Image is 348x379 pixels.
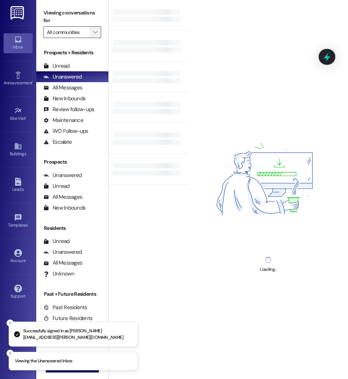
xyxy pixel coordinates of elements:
button: Close toast [7,320,14,327]
a: Site Visit • [4,105,33,124]
span: • [28,222,29,227]
div: Past + Future Residents [36,290,108,298]
a: Support [4,282,33,302]
p: Successfully signed in as [PERSON_NAME][EMAIL_ADDRESS][PERSON_NAME][DOMAIN_NAME] [23,328,132,341]
div: Unanswered [43,172,82,179]
label: Viewing conversations for [43,7,101,26]
p: Viewing the Unanswered inbox [15,358,72,365]
div: Prospects + Residents [36,49,108,56]
img: ResiDesk Logo [11,6,25,20]
div: WO Follow-ups [43,127,88,135]
button: Close toast [7,350,14,357]
input: All communities [47,26,90,38]
div: All Messages [43,193,82,201]
div: All Messages [43,84,82,92]
div: Unread [43,237,70,245]
div: Maintenance [43,117,83,124]
span: • [26,115,27,120]
i:  [93,29,97,35]
div: Loading... [260,266,276,273]
div: Past Residents [43,304,87,311]
div: Unread [43,62,70,70]
a: Templates • [4,211,33,231]
div: Escalate [43,138,72,146]
div: Unanswered [43,73,82,81]
div: Residents [36,224,108,232]
div: All Messages [43,259,82,267]
div: Unread [43,182,70,190]
a: Account [4,247,33,266]
div: Future Residents [43,315,92,322]
div: Unanswered [43,248,82,256]
div: New Inbounds [43,204,86,212]
a: Leads [4,176,33,195]
a: Buildings [4,140,33,160]
div: Prospects [36,158,108,166]
a: Inbox [4,33,33,53]
div: Review follow-ups [43,106,94,113]
span: • [32,79,33,84]
div: New Inbounds [43,95,86,102]
div: Unknown [43,270,74,278]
